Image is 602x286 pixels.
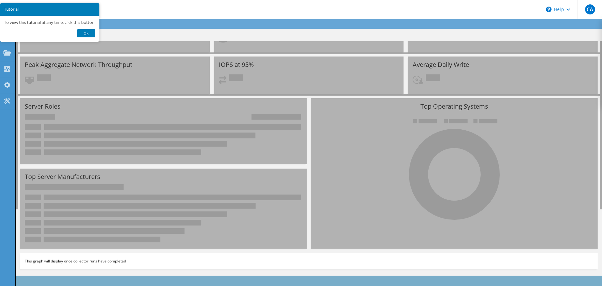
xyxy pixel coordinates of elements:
span: Pending [426,74,440,83]
a: Ok [77,29,95,37]
span: Pending [229,74,243,83]
span: CA [585,4,595,14]
svg: \n [546,7,552,12]
div: This graph will display once collector runs have completed [20,253,598,269]
span: Pending [37,74,51,83]
p: To view this tutorial at any time, click this button. [4,20,95,25]
h3: Tutorial [4,7,95,11]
